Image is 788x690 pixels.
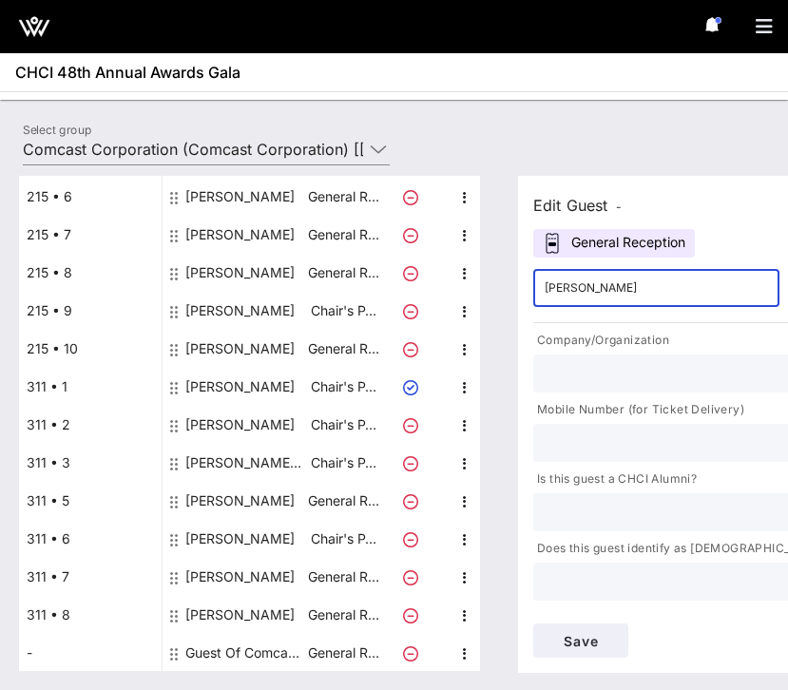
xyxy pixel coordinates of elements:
div: Michael Scurato [185,482,295,520]
p: Chair's P… [305,292,381,330]
div: 311 • 1 [19,368,162,406]
p: General R… [305,178,381,216]
div: 215 • 9 [19,292,162,330]
p: Chair's P… [305,444,381,482]
p: Chair's P… [305,406,381,444]
div: 311 • 3 [19,444,162,482]
div: Lori Montenegro [185,558,295,596]
div: Claudia Coloma [185,330,295,368]
p: General R… [305,634,381,672]
p: General R… [305,330,381,368]
div: General Reception [533,229,695,258]
p: General R… [305,596,381,634]
p: Company/Organization [533,331,669,351]
div: 215 • 7 [19,216,162,254]
p: Dietary Restrictions [533,608,651,628]
p: General R… [305,254,381,292]
div: 311 • 5 [19,482,162,520]
div: Javier Vega [185,216,295,254]
span: - [616,200,622,214]
div: 215 • 8 [19,254,162,292]
span: Save [548,633,613,649]
div: Guest Of Comcast Corporation [185,634,305,672]
p: Chair's P… [305,520,381,558]
p: General R… [305,216,381,254]
p: Mobile Number (for Ticket Delivery) [533,400,744,420]
div: 311 • 2 [19,406,162,444]
div: 311 • 7 [19,558,162,596]
div: Juan Otero [185,444,305,482]
div: 215 • 10 [19,330,162,368]
p: General R… [305,558,381,596]
div: - [19,634,162,672]
div: Julissa Marenco [185,254,295,292]
p: Is this guest a CHCI Alumni? [533,470,697,489]
div: 311 • 6 [19,520,162,558]
div: 215 • 6 [19,178,162,216]
div: 311 • 8 [19,596,162,634]
label: Select group [23,123,91,137]
div: Carmen Scurato [185,596,295,634]
button: Save [533,623,628,658]
span: CHCI 48th Annual Awards Gala [15,61,240,84]
div: Edit Guest [533,192,622,219]
div: Christina Londono [185,178,295,216]
div: Julie Inlow Munoz [185,292,295,330]
input: First Name* [545,273,768,303]
p: Chair's P… [305,368,381,406]
div: Miguel Franco [185,520,295,558]
div: Jackie Puente [185,406,295,444]
div: Leo Munoz [185,368,295,406]
p: General R… [305,482,381,520]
